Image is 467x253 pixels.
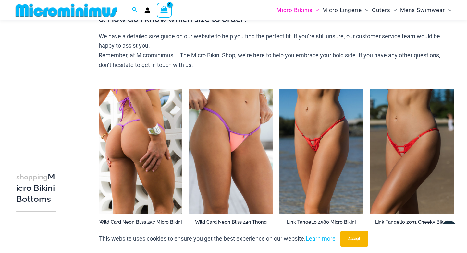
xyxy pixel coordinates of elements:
a: Account icon link [144,7,150,13]
span: Outers [372,2,390,18]
a: Micro LingerieMenu ToggleMenu Toggle [321,2,370,18]
img: Wild Card Neon Bliss 312 Top 457 Micro 05 [99,89,183,214]
span: Menu Toggle [313,2,319,18]
a: Wild Card Neon Bliss 312 Top 457 Micro 04Wild Card Neon Bliss 312 Top 457 Micro 05Wild Card Neon ... [99,89,183,214]
span: Menu Toggle [390,2,397,18]
span: Mens Swimwear [400,2,445,18]
nav: Site Navigation [274,1,454,19]
img: Wild Card Neon Bliss 449 Thong 01 [189,89,273,214]
button: Accept [340,231,368,247]
p: This website uses cookies to ensure you get the best experience on our website. [99,234,336,244]
a: OutersMenu ToggleMenu Toggle [370,2,399,18]
img: Link Tangello 4580 Micro 01 [279,89,363,214]
a: Wild Card Neon Bliss 449 Thong 01Wild Card Neon Bliss 449 Thong 02Wild Card Neon Bliss 449 Thong 02 [189,89,273,214]
a: Wild Card Neon Bliss 457 Micro Bikini Bottom [99,219,183,234]
span: Menu Toggle [445,2,451,18]
span: Micro Bikinis [277,2,313,18]
a: Mens SwimwearMenu ToggleMenu Toggle [399,2,453,18]
span: shopping [16,173,48,181]
a: Link Tangello 4580 Micro Bikini Bottom [279,219,363,234]
img: MM SHOP LOGO FLAT [13,3,120,17]
span: Menu Toggle [362,2,368,18]
h3: Micro Bikini Bottoms [16,171,56,204]
a: Link Tangello 2031 Cheeky Bikini Bottom [370,219,454,234]
h2: Wild Card Neon Bliss 449 Thong Bikini Bottom [189,219,273,231]
a: View Shopping Cart, empty [157,3,172,17]
iframe: TrustedSite Certified [16,22,75,151]
a: Link Tangello 4580 Micro 01Link Tangello 4580 Micro 02Link Tangello 4580 Micro 02 [279,89,363,214]
a: Search icon link [132,6,138,14]
span: Micro Lingerie [322,2,362,18]
h2: Wild Card Neon Bliss 457 Micro Bikini Bottom [99,219,183,231]
a: Micro BikinisMenu ToggleMenu Toggle [275,2,321,18]
a: Wild Card Neon Bliss 449 Thong Bikini Bottom [189,219,273,234]
p: We have a detailed size guide on our website to help you find the perfect fit. If you’re still un... [99,31,454,70]
h2: Link Tangello 2031 Cheeky Bikini Bottom [370,219,454,231]
img: Link Tangello 2031 Cheeky 01 [370,89,454,214]
h2: Link Tangello 4580 Micro Bikini Bottom [279,219,363,231]
a: Learn more [306,235,336,242]
a: Link Tangello 2031 Cheeky 01Link Tangello 2031 Cheeky 02Link Tangello 2031 Cheeky 02 [370,89,454,214]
